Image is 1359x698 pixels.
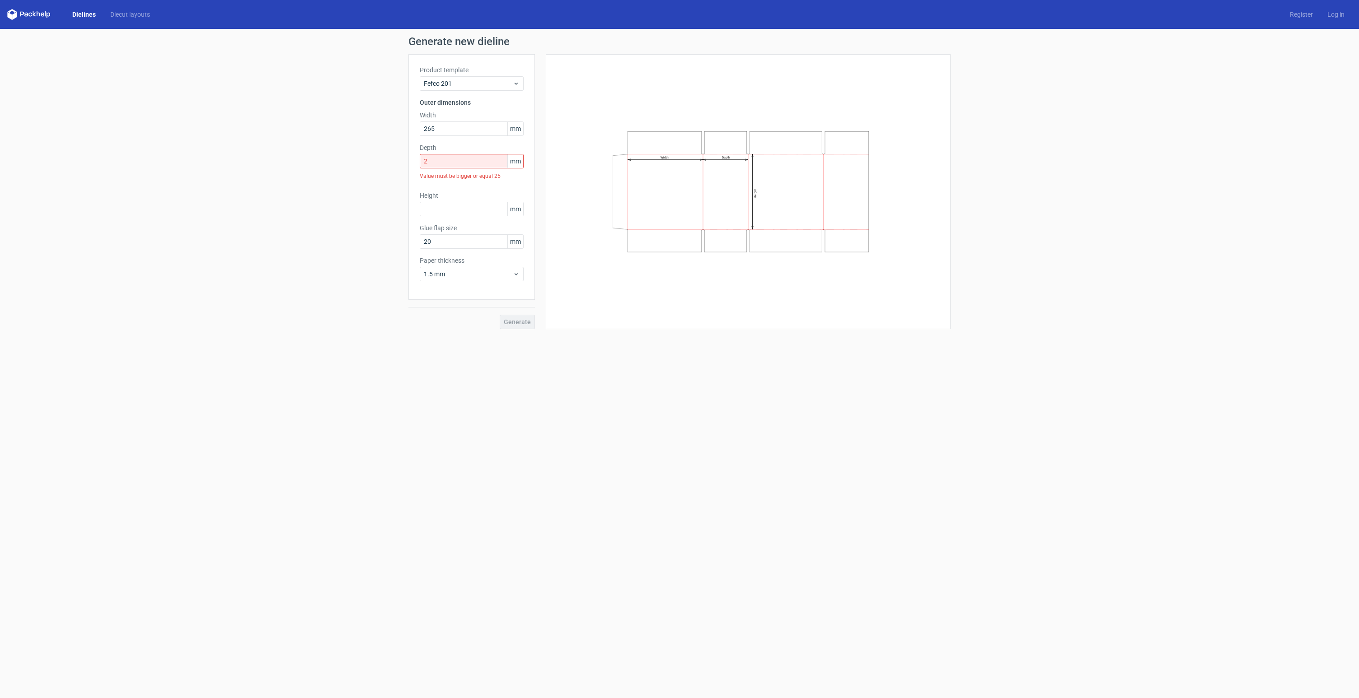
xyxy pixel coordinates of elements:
[103,10,157,19] a: Diecut layouts
[420,111,524,120] label: Width
[420,168,524,184] div: Value must be bigger or equal 25
[1283,10,1320,19] a: Register
[420,223,524,233] label: Glue flap size
[420,65,524,74] label: Product template
[408,36,951,47] h1: Generate new dieline
[424,79,513,88] span: Fefco 201
[420,256,524,265] label: Paper thickness
[507,154,523,168] span: mm
[661,156,669,159] text: Width
[754,189,757,198] text: Height
[507,202,523,216] span: mm
[507,122,523,135] span: mm
[420,191,524,200] label: Height
[507,235,523,248] span: mm
[424,270,513,279] span: 1.5 mm
[420,98,524,107] h3: Outer dimensions
[1320,10,1352,19] a: Log in
[65,10,103,19] a: Dielines
[420,143,524,152] label: Depth
[722,156,730,159] text: Depth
